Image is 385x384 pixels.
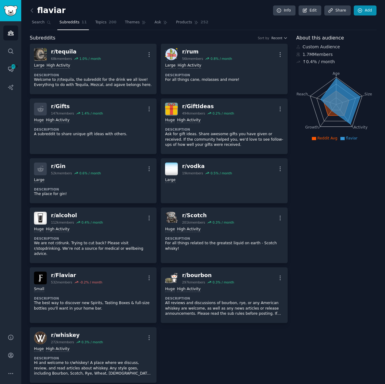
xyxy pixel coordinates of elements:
[182,103,234,110] div: r/ GiftIdeas
[333,71,340,76] tspan: Age
[165,286,175,292] div: Huge
[46,227,69,232] div: High Activity
[30,327,157,383] a: whiskeyr/whiskey272kmembers0.3% / monthHugeHigh ActivityDescriptionHi and welcome to r/whiskey! A...
[32,20,45,25] span: Search
[165,177,175,183] div: Large
[4,5,18,16] img: GummySearch logo
[346,136,357,140] span: flaviar
[125,20,140,25] span: Themes
[165,212,178,225] img: Scotch
[213,111,234,115] div: 0.2 % / month
[34,132,152,137] p: A subreddit to share unique gift ideas with others.
[177,286,201,292] div: High Activity
[273,5,296,16] a: Info
[154,20,161,25] span: Ask
[165,77,283,83] p: For all things cane, molasses and more!
[30,44,157,94] a: tequilar/tequila68kmembers1.0% / monthLargeHigh ActivityDescriptionWelcome to /r/tequila, the sub...
[51,280,72,284] div: 532 members
[34,360,152,376] p: Hi and welcome to r/whiskey! A place where we discuss, review, and read articles about whiskey. A...
[211,57,232,61] div: 0.8 % / month
[51,48,101,56] div: r/ tequila
[317,136,337,140] span: Reddit Avg
[81,340,103,344] div: 0.3 % / month
[165,103,178,115] img: GiftIdeas
[302,59,335,65] div: ↑ 0.4 % / month
[165,132,283,148] p: Ask for gift ideas. Share awesome gifts you have given or received. If the community helped you, ...
[165,48,178,61] img: rum
[165,127,283,132] dt: Description
[201,20,208,25] span: 252
[11,64,16,69] span: 1019
[296,51,377,58] div: 1.7M Members
[30,207,157,263] a: alcoholr/alcohol112kmembers0.4% / monthHugeHigh ActivityDescriptionWe are not r/drunk. Trying to ...
[165,300,283,317] p: All reviews and discussions of bourbon, rye, or any American whiskey are welcome, as well as any ...
[324,5,350,16] a: Share
[81,220,103,225] div: 0.4 % / month
[165,241,283,251] p: For all things related to the greatest liquid on earth - Scotch whisky!
[165,163,178,175] img: vodka
[57,18,89,30] a: Subreddits11
[34,236,152,241] dt: Description
[3,62,18,77] a: 1019
[46,346,69,352] div: High Activity
[165,63,175,69] div: Large
[299,5,321,16] a: Edit
[161,158,288,203] a: vodkar/vodka19kmembers0.5% / monthLarge
[95,20,106,25] span: Topics
[165,236,283,241] dt: Description
[34,272,47,284] img: Flaviar
[34,73,152,77] dt: Description
[182,212,234,219] div: r/ Scotch
[51,220,74,225] div: 112k members
[34,177,44,183] div: Large
[82,20,87,25] span: 11
[34,331,47,344] img: whiskey
[79,280,102,284] div: -0.2 % / month
[30,98,157,154] a: r/Gifts147kmembers1.4% / monthHugeHigh ActivityDescriptionA subreddit to share unique gift ideas ...
[34,356,152,360] dt: Description
[177,227,201,232] div: High Activity
[51,272,102,279] div: r/ Flaviar
[211,171,232,175] div: 0.5 % / month
[182,111,205,115] div: 494k members
[182,163,232,170] div: r/ vodka
[123,18,148,30] a: Themes
[34,296,152,300] dt: Description
[46,63,70,69] div: High Activity
[30,158,157,203] a: r/Gin52kmembers0.6% / monthLargeDescriptionThe place for gin!
[161,44,288,94] a: rumr/rum56kmembers0.8% / monthLargeHigh ActivityDescriptionFor all things cane, molasses and more!
[174,18,210,30] a: Products252
[271,36,288,40] button: Recent
[34,212,47,225] img: alcohol
[30,267,157,323] a: Flaviarr/Flaviar532members-0.2% / monthSmallDescriptionThe best way to discover new Spirits, Tast...
[178,63,201,69] div: High Activity
[182,272,234,279] div: r/ bourbon
[152,18,170,30] a: Ask
[182,48,232,56] div: r/ rum
[296,34,344,42] span: About this audience
[51,171,72,175] div: 52k members
[165,227,175,232] div: Huge
[51,57,72,61] div: 68k members
[165,118,175,123] div: Huge
[182,57,203,61] div: 56k members
[213,280,234,284] div: 0.3 % / month
[30,6,66,15] h2: flaviar
[30,34,56,42] span: Subreddits
[34,300,152,311] p: The best way to discover new Spirits, Tasting Boxes & full-size bottles you'll want in your home ...
[34,241,152,257] p: We are not r/drunk. Trying to cut back? Please visit r/stopdrinking. We’re not a source for medic...
[182,280,205,284] div: 297k members
[46,118,69,123] div: High Activity
[51,111,74,115] div: 147k members
[59,20,79,25] span: Subreddits
[213,220,234,225] div: 0.3 % / month
[182,171,203,175] div: 19k members
[51,163,101,170] div: r/ Gin
[165,272,178,284] img: bourbon
[182,220,205,225] div: 201k members
[305,125,319,129] tspan: Growth
[165,73,283,77] dt: Description
[51,331,103,339] div: r/ whiskey
[161,207,288,263] a: Scotchr/Scotch201kmembers0.3% / monthHugeHigh ActivityDescriptionFor all things related to the gr...
[354,5,377,16] a: Add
